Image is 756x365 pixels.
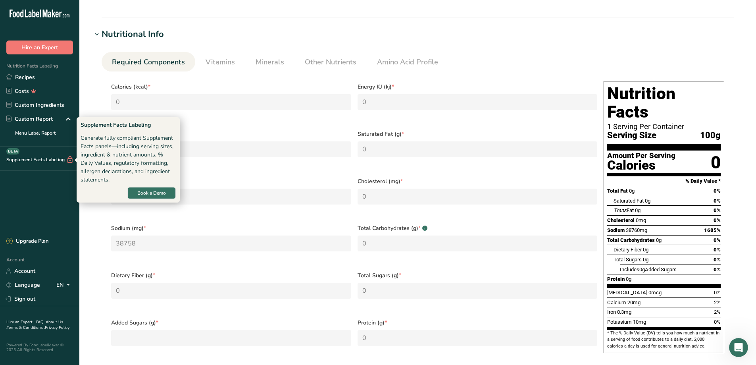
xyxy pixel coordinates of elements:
[6,319,63,330] a: About Us .
[607,152,675,160] div: Amount Per Serving
[7,288,266,301] textarea: Message…
[607,299,626,305] span: Calcium
[230,141,260,149] div: ok. Thanks
[358,319,598,327] span: Protein (g)
[6,115,53,123] div: Custom Report
[112,57,185,68] span: Required Components
[626,276,631,282] span: 0g
[305,57,356,68] span: Other Nutrients
[607,227,625,233] span: Sodium
[714,188,721,194] span: 0%
[56,280,73,290] div: EN
[6,160,267,185] div: Rachelle says…
[607,217,635,223] span: Cholesterol
[607,160,675,171] div: Calories
[111,271,351,280] span: Dietary Fiber (g)
[111,224,351,232] span: Sodium (mg)
[45,325,69,330] a: Privacy Policy
[102,28,164,41] div: Nutritional Info
[645,198,650,204] span: 0g
[137,189,166,197] span: Book a Demo
[704,227,721,233] span: 1685%
[714,299,721,305] span: 2%
[614,257,642,263] span: Total Sugars
[12,304,19,311] button: Emoji picker
[13,27,219,42] div: Your conversation is being sent to support and we'll get back to you as soon as possible!
[111,319,351,327] span: Added Sugars (g)
[607,85,721,121] h1: Nutrition Facts
[6,54,267,85] div: Ana says…
[729,338,748,357] iframe: Intercom live chat
[7,325,45,330] a: Terms & Conditions .
[377,57,438,68] span: Amino Acid Profile
[6,343,73,352] div: Powered By FoodLabelMaker © 2025 All Rights Reserved
[358,177,598,185] span: Cholesterol (mg)
[643,247,648,253] span: 0g
[6,136,267,160] div: Ana says…
[127,187,176,199] button: Book a Demo
[617,309,631,315] span: 0.3mg
[253,3,268,18] button: Home
[607,290,647,295] span: [MEDICAL_DATA]
[714,207,721,213] span: 0%
[6,10,225,47] div: Thanks.Your conversation is being sent to support and we'll get back to you as soon as possible!
[714,319,721,325] span: 0%
[6,148,19,154] div: BETA
[6,278,40,292] a: Language
[614,247,642,253] span: Dietary Fiber
[700,131,721,141] span: 100g
[36,319,46,325] a: FAQ .
[607,237,655,243] span: Total Carbohydrates
[5,3,20,18] button: go back
[48,254,267,279] div: Sorry, [DATE] we were very busy. The name of the recipe is PB Seasoning (Maple Salmon Sausages). ...
[627,299,641,305] span: 20mg
[25,304,31,311] button: Gif picker
[711,152,721,173] div: 0
[111,83,351,91] span: Calories (kcal)
[607,176,721,186] section: % Daily Value *
[6,41,73,54] button: Hire an Expert
[6,225,267,236] div: [DATE]
[620,267,677,272] span: Includes Added Sugars
[206,57,235,68] span: Vitamins
[6,160,225,185] div: Hi [PERSON_NAME], this is [PERSON_NAME], Nutritionist and Customer Success Manager. Thanks for re...
[639,267,645,272] span: 0g
[6,10,267,54] div: LIA says…
[636,217,646,223] span: 0mg
[358,83,598,91] span: Energy KJ (kj)
[607,276,625,282] span: Protein
[13,110,179,125] div: Our usual reply time 🕒
[614,207,634,213] span: Fat
[13,212,59,217] div: Rachelle • 17h ago
[358,271,598,280] span: Total Sugars (g)
[607,188,628,194] span: Total Fat
[714,198,721,204] span: 0%
[54,259,260,274] div: Sorry, [DATE] we were very busy. The name of the recipe is PB Seasoning (Maple Salmon Sausages). ...
[714,290,721,295] span: 0%
[714,257,721,263] span: 0%
[648,290,662,295] span: 0mcg
[111,130,351,138] span: Total Fat (g)
[205,241,260,249] div: Hi [PERSON_NAME].
[48,54,267,79] div: May we have a Simplified linear format. We dont have too much area in our products, and the [DEMO...
[19,118,64,124] b: A few minutes
[6,186,225,211] div: In order to assist you better, may I kindly ask you to share your recipe name with me?Rachelle • ...
[607,123,721,131] div: 1 Serving Per Container
[614,198,644,204] span: Saturated Fat
[38,10,79,18] p: Active 30m ago
[23,4,35,17] img: Profile image for Rachelle
[714,237,721,243] span: 0%
[607,131,656,141] span: Serving Size
[38,4,65,10] h1: Rachelle
[656,237,662,243] span: 0g
[19,98,179,104] b: [PERSON_NAME][EMAIL_ADDRESS][DOMAIN_NAME]
[358,130,598,138] span: Saturated Fat (g)
[714,267,721,272] span: 0%
[198,236,267,253] div: Hi [PERSON_NAME].
[6,254,267,288] div: Ana says…
[38,304,44,311] button: Upload attachment
[607,309,616,315] span: Iron
[635,207,641,213] span: 0g
[643,257,648,263] span: 0g
[629,188,635,194] span: 0g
